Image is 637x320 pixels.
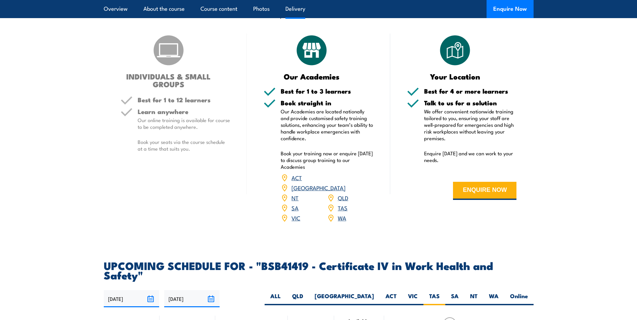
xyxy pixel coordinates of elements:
[424,108,517,142] p: We offer convenient nationwide training tailored to you, ensuring your staff are well-prepared fo...
[407,72,503,80] h3: Your Location
[504,292,534,305] label: Online
[281,150,373,170] p: Book your training now or enquire [DATE] to discuss group training to our Academies
[423,292,445,305] label: TAS
[291,214,300,222] a: VIC
[104,290,159,307] input: From date
[121,72,217,88] h3: INDIVIDUALS & SMALL GROUPS
[281,108,373,142] p: Our Academies are located nationally and provide customised safety training solutions, enhancing ...
[424,88,517,94] h5: Best for 4 or more learners
[483,292,504,305] label: WA
[138,117,230,130] p: Our online training is available for course to be completed anywhere.
[281,100,373,106] h5: Book straight in
[338,214,346,222] a: WA
[138,97,230,103] h5: Best for 1 to 12 learners
[291,194,299,202] a: NT
[264,72,360,80] h3: Our Academies
[291,173,302,181] a: ACT
[424,150,517,163] p: Enquire [DATE] and we can work to your needs.
[138,139,230,152] p: Book your seats via the course schedule at a time that suits you.
[464,292,483,305] label: NT
[338,204,348,212] a: TAS
[380,292,402,305] label: ACT
[265,292,286,305] label: ALL
[445,292,464,305] label: SA
[424,100,517,106] h5: Talk to us for a solution
[291,204,299,212] a: SA
[291,183,346,192] a: [GEOGRAPHIC_DATA]
[453,182,516,200] button: ENQUIRE NOW
[281,88,373,94] h5: Best for 1 to 3 learners
[164,290,220,307] input: To date
[402,292,423,305] label: VIC
[338,194,348,202] a: QLD
[104,261,534,279] h2: UPCOMING SCHEDULE FOR - "BSB41419 - Certificate IV in Work Health and Safety"
[138,108,230,115] h5: Learn anywhere
[309,292,380,305] label: [GEOGRAPHIC_DATA]
[286,292,309,305] label: QLD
